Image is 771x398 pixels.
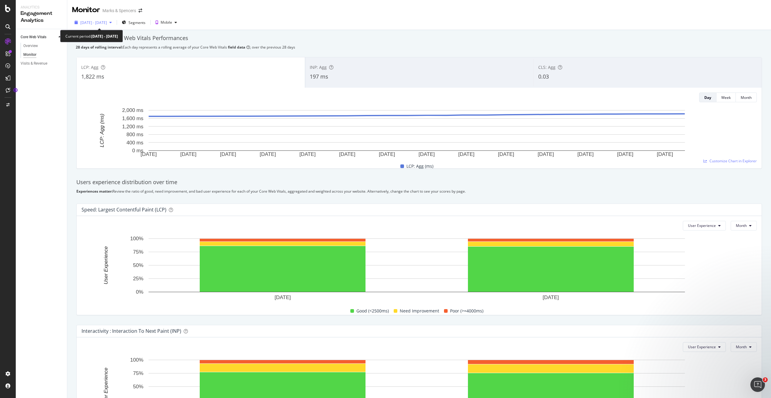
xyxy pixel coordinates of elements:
button: User Experience [683,221,726,231]
button: User Experience [683,342,726,352]
text: [DATE] [299,152,316,157]
button: Month [736,93,757,102]
text: [DATE] [260,152,276,157]
a: Overview [23,43,63,49]
div: Month [741,95,752,100]
text: [DATE] [657,152,673,157]
a: Core Web Vitals [21,34,57,40]
b: 28 days of rolling interval: [76,45,123,50]
div: Speed: Largest Contentful Paint (LCP) [82,207,166,213]
b: [DATE] - [DATE] [91,34,118,39]
div: Marks & Spencers [102,8,136,14]
span: CLS: Agg [538,64,556,70]
text: 0% [136,289,143,295]
text: 100% [130,236,143,241]
div: Engagement Analytics [21,10,62,24]
div: Users experience distribution over time [76,178,762,186]
text: [DATE] [458,152,475,157]
span: Month [736,344,747,349]
button: Week [716,93,736,102]
span: Month [736,223,747,228]
text: 25% [133,276,143,282]
span: 197 ms [310,73,328,80]
a: Visits & Revenue [21,60,63,67]
text: 50% [133,384,143,390]
div: Mobile [161,21,172,24]
div: Current period: [65,33,118,40]
div: Day [704,95,711,100]
span: User Experience [688,223,716,228]
text: 1,200 ms [122,124,143,130]
div: Interactivity : Interaction to Next Paint (INP) [82,328,181,334]
iframe: Intercom live chat [750,377,765,392]
text: 2,000 ms [122,108,143,113]
span: Need Improvement [400,307,439,315]
text: 800 ms [126,132,143,137]
div: Tooltip anchor [13,87,18,93]
span: LCP: Agg [81,64,98,70]
text: [DATE] [220,152,236,157]
span: 1,822 ms [81,73,104,80]
svg: A chart. [82,107,752,158]
span: Poor (>=4000ms) [450,307,483,315]
span: INP: Agg [310,64,327,70]
div: Analytics [21,5,62,10]
text: User Experience [103,246,109,285]
span: [DATE] - [DATE] [80,20,107,25]
text: [DATE] [419,152,435,157]
a: Customize Chart in Explorer [703,158,757,164]
button: Mobile [153,18,179,27]
b: field data [228,45,245,50]
div: Each day represents a rolling average of your Core Web Vitals , over the previous 28 days [76,45,763,50]
text: [DATE] [379,152,395,157]
span: User Experience [688,344,716,349]
div: Core Web Vitals [21,34,46,40]
button: Day [699,93,716,102]
span: LCP: Agg (ms) [406,163,433,170]
b: Experiences matter: [76,189,112,194]
text: 0 ms [132,148,143,154]
a: Monitor [23,52,63,58]
text: [DATE] [141,152,157,157]
text: LCP: Agg (ms) [99,114,105,147]
text: [DATE] [498,152,514,157]
text: 75% [133,249,143,255]
text: [DATE] [538,152,554,157]
div: Overview [23,43,38,49]
span: 3 [763,377,768,382]
div: Monitor your Core Web Vitals Performances [76,34,763,42]
text: 400 ms [126,140,143,146]
text: 1,600 ms [122,116,143,121]
text: [DATE] [180,152,197,157]
button: [DATE] - [DATE] [72,18,114,27]
span: Segments [128,20,145,25]
div: Review the ratio of good, need improvement, and bad user experience for each of your Core Web Vit... [76,189,762,194]
span: 0.03 [538,73,549,80]
text: 50% [133,262,143,268]
text: 75% [133,370,143,376]
text: [DATE] [542,295,559,300]
div: arrow-right-arrow-left [139,8,142,13]
span: Good (<2500ms) [356,307,389,315]
text: 100% [130,357,143,363]
text: [DATE] [275,295,291,300]
text: [DATE] [577,152,594,157]
div: Visits & Revenue [21,60,47,67]
svg: A chart. [82,235,752,302]
div: Monitor [72,5,100,15]
button: Month [731,342,757,352]
div: Week [721,95,731,100]
button: Segments [119,18,148,27]
span: Customize Chart in Explorer [709,158,757,164]
text: [DATE] [339,152,355,157]
text: [DATE] [617,152,633,157]
button: Month [731,221,757,231]
div: Monitor [23,52,36,58]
